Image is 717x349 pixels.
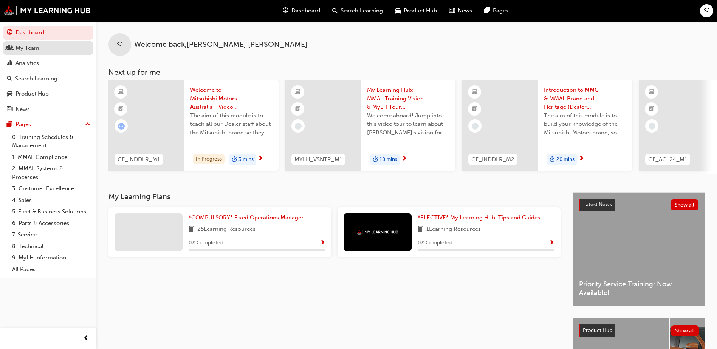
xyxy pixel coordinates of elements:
[3,72,93,86] a: Search Learning
[9,195,93,206] a: 4. Sales
[85,120,90,130] span: up-icon
[193,154,225,164] div: In Progress
[277,3,326,19] a: guage-iconDashboard
[118,155,160,164] span: CF_INDDLR_M1
[238,155,254,164] span: 3 mins
[9,163,93,183] a: 2. MMAL Systems & Processes
[189,214,304,221] span: *COMPULSORY* Fixed Operations Manager
[9,151,93,163] a: 1. MMAL Compliance
[7,121,12,128] span: pages-icon
[320,240,325,247] span: Show Progress
[449,6,455,15] span: news-icon
[189,225,194,234] span: book-icon
[671,199,699,210] button: Show all
[295,87,300,97] span: learningResourceType_ELEARNING-icon
[189,239,223,247] span: 0 % Completed
[418,239,452,247] span: 0 % Completed
[579,156,584,162] span: next-icon
[291,6,320,15] span: Dashboard
[9,183,93,195] a: 3. Customer Excellence
[401,156,407,162] span: next-icon
[649,104,654,114] span: booktick-icon
[15,105,30,114] div: News
[3,87,93,101] a: Product Hub
[190,111,273,137] span: The aim of this module is to teach all our Dealer staff about the Mitsubishi brand so they demons...
[283,6,288,15] span: guage-icon
[118,104,124,114] span: booktick-icon
[3,102,93,116] a: News
[379,155,397,164] span: 10 mins
[9,206,93,218] a: 5. Fleet & Business Solutions
[326,3,389,19] a: search-iconSearch Learning
[9,131,93,151] a: 0. Training Schedules & Management
[478,3,514,19] a: pages-iconPages
[357,230,398,235] img: mmal
[649,123,655,130] span: learningRecordVerb_NONE-icon
[404,6,437,15] span: Product Hub
[134,40,307,49] span: Welcome back , [PERSON_NAME] [PERSON_NAME]
[190,86,273,111] span: Welcome to Mitsubishi Motors Australia - Video (Dealer Induction)
[556,155,575,164] span: 20 mins
[7,106,12,113] span: news-icon
[484,6,490,15] span: pages-icon
[3,24,93,117] button: DashboardMy TeamAnalyticsSearch LearningProduct HubNews
[7,76,12,82] span: search-icon
[189,213,307,222] a: *COMPULSORY* Fixed Operations Manager
[15,90,49,98] div: Product Hub
[118,87,124,97] span: learningResourceType_ELEARNING-icon
[294,155,342,164] span: MYLH_VSNTR_M1
[579,324,699,337] a: Product HubShow all
[3,26,93,40] a: Dashboard
[472,123,479,130] span: learningRecordVerb_NONE-icon
[418,213,543,222] a: *ELECTIVE* My Learning Hub: Tips and Guides
[295,123,302,130] span: learningRecordVerb_NONE-icon
[550,155,555,165] span: duration-icon
[7,91,12,97] span: car-icon
[544,111,626,137] span: The aim of this module is to build your knowledge of the Mitsubishi Motors brand, so you can demo...
[9,252,93,264] a: 9. MyLH Information
[472,87,477,97] span: learningResourceType_ELEARNING-icon
[332,6,338,15] span: search-icon
[549,240,554,247] span: Show Progress
[320,238,325,248] button: Show Progress
[704,6,710,15] span: SJ
[418,225,423,234] span: book-icon
[3,117,93,131] button: Pages
[9,264,93,275] a: All Pages
[4,6,91,15] img: mmal
[7,45,12,52] span: people-icon
[462,80,632,171] a: CF_INDDLR_M2Introduction to MMC & MMAL Brand and Heritage (Dealer Induction)The aim of this modul...
[579,199,698,211] a: Latest NewsShow all
[295,104,300,114] span: booktick-icon
[671,325,699,336] button: Show all
[700,4,713,17] button: SJ
[579,280,698,297] span: Priority Service Training: Now Available!
[367,111,449,137] span: Welcome aboard! Jump into this video tour to learn about [PERSON_NAME]'s vision for your learning...
[232,155,237,165] span: duration-icon
[458,6,472,15] span: News
[649,87,654,97] span: learningResourceType_ELEARNING-icon
[15,44,39,53] div: My Team
[573,192,705,306] a: Latest NewsShow allPriority Service Training: Now Available!
[583,201,612,208] span: Latest News
[96,68,717,77] h3: Next up for me
[9,229,93,241] a: 7. Service
[15,74,57,83] div: Search Learning
[418,214,540,221] span: *ELECTIVE* My Learning Hub: Tips and Guides
[108,192,561,201] h3: My Learning Plans
[9,241,93,252] a: 8. Technical
[443,3,478,19] a: news-iconNews
[118,123,125,130] span: learningRecordVerb_ATTEMPT-icon
[9,218,93,229] a: 6. Parts & Accessories
[395,6,401,15] span: car-icon
[367,86,449,111] span: My Learning Hub: MMAL Training Vision & MyLH Tour (Elective)
[472,104,477,114] span: booktick-icon
[341,6,383,15] span: Search Learning
[3,41,93,55] a: My Team
[493,6,508,15] span: Pages
[583,327,612,334] span: Product Hub
[373,155,378,165] span: duration-icon
[15,59,39,68] div: Analytics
